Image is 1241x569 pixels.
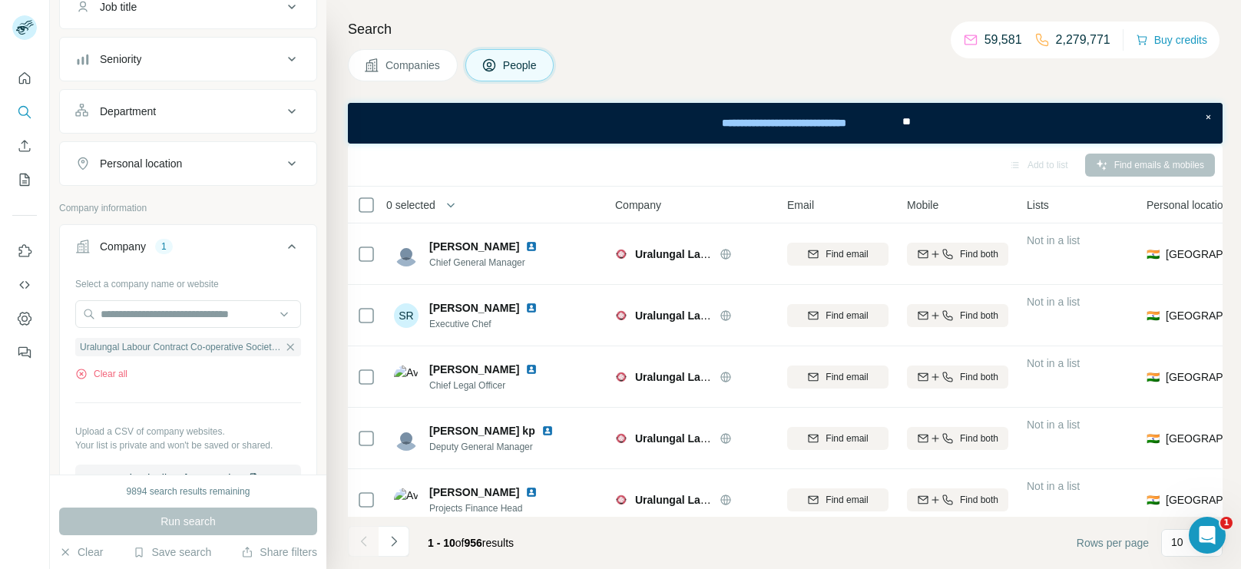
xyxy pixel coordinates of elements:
[1220,517,1233,529] span: 1
[12,305,37,332] button: Dashboard
[1189,517,1226,554] iframe: Intercom live chat
[1147,369,1160,385] span: 🇮🇳
[1027,357,1080,369] span: Not in a list
[787,427,889,450] button: Find email
[1027,197,1049,213] span: Lists
[503,58,538,73] span: People
[907,243,1008,266] button: Find both
[429,423,535,438] span: [PERSON_NAME] kp
[1027,418,1080,431] span: Not in a list
[1147,246,1160,262] span: 🇮🇳
[100,104,156,119] div: Department
[429,362,519,377] span: [PERSON_NAME]
[907,427,1008,450] button: Find both
[394,488,419,512] img: Avatar
[100,51,141,67] div: Seniority
[615,494,627,506] img: Logo of Uralungal Labour Contract Co-operative Society ULCCS
[455,537,465,549] span: of
[525,486,538,498] img: LinkedIn logo
[429,256,544,270] span: Chief General Manager
[428,537,455,549] span: 1 - 10
[429,440,560,454] span: Deputy General Manager
[60,93,316,130] button: Department
[525,363,538,375] img: LinkedIn logo
[465,537,482,549] span: 956
[615,371,627,383] img: Logo of Uralungal Labour Contract Co-operative Society ULCCS
[429,379,544,392] span: Chief Legal Officer
[394,303,419,328] div: SR
[75,465,301,492] button: Upload a list of companies
[379,526,409,557] button: Navigate to next page
[59,201,317,215] p: Company information
[525,240,538,253] img: LinkedIn logo
[960,370,998,384] span: Find both
[386,58,442,73] span: Companies
[1077,535,1149,551] span: Rows per page
[960,247,998,261] span: Find both
[100,239,146,254] div: Company
[429,485,519,500] span: [PERSON_NAME]
[826,432,868,445] span: Find email
[787,304,889,327] button: Find email
[787,243,889,266] button: Find email
[525,302,538,314] img: LinkedIn logo
[1171,534,1183,550] p: 10
[635,432,922,445] span: Uralungal Labour Contract Co-operative Society ULCCS
[615,197,661,213] span: Company
[907,366,1008,389] button: Find both
[1147,431,1160,446] span: 🇮🇳
[80,340,281,354] span: Uralungal Labour Contract Co-operative Society ULCCS
[635,248,922,260] span: Uralungal Labour Contract Co-operative Society ULCCS
[348,103,1223,144] iframe: Banner
[1027,296,1080,308] span: Not in a list
[826,493,868,507] span: Find email
[12,65,37,92] button: Quick start
[429,300,519,316] span: [PERSON_NAME]
[429,239,519,254] span: [PERSON_NAME]
[635,494,922,506] span: Uralungal Labour Contract Co-operative Society ULCCS
[907,488,1008,511] button: Find both
[60,41,316,78] button: Seniority
[787,366,889,389] button: Find email
[615,432,627,445] img: Logo of Uralungal Labour Contract Co-operative Society ULCCS
[155,240,173,253] div: 1
[394,242,419,266] img: Avatar
[127,485,250,498] div: 9894 search results remaining
[1147,308,1160,323] span: 🇮🇳
[12,339,37,366] button: Feedback
[60,145,316,182] button: Personal location
[1056,31,1110,49] p: 2,279,771
[12,166,37,194] button: My lists
[907,304,1008,327] button: Find both
[826,370,868,384] span: Find email
[75,367,127,381] button: Clear all
[12,98,37,126] button: Search
[59,544,103,560] button: Clear
[100,156,182,171] div: Personal location
[75,438,301,452] p: Your list is private and won't be saved or shared.
[348,18,1223,40] h4: Search
[241,544,317,560] button: Share filters
[960,432,998,445] span: Find both
[75,425,301,438] p: Upload a CSV of company websites.
[635,371,922,383] span: Uralungal Labour Contract Co-operative Society ULCCS
[787,488,889,511] button: Find email
[394,426,419,451] img: Avatar
[615,309,627,322] img: Logo of Uralungal Labour Contract Co-operative Society ULCCS
[541,425,554,437] img: LinkedIn logo
[12,271,37,299] button: Use Surfe API
[635,309,922,322] span: Uralungal Labour Contract Co-operative Society ULCCS
[60,228,316,271] button: Company1
[1147,197,1229,213] span: Personal location
[12,237,37,265] button: Use Surfe on LinkedIn
[1147,492,1160,508] span: 🇮🇳
[429,501,544,515] span: Projects Finance Head
[428,537,514,549] span: results
[1136,29,1207,51] button: Buy credits
[960,493,998,507] span: Find both
[12,132,37,160] button: Enrich CSV
[826,247,868,261] span: Find email
[386,197,435,213] span: 0 selected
